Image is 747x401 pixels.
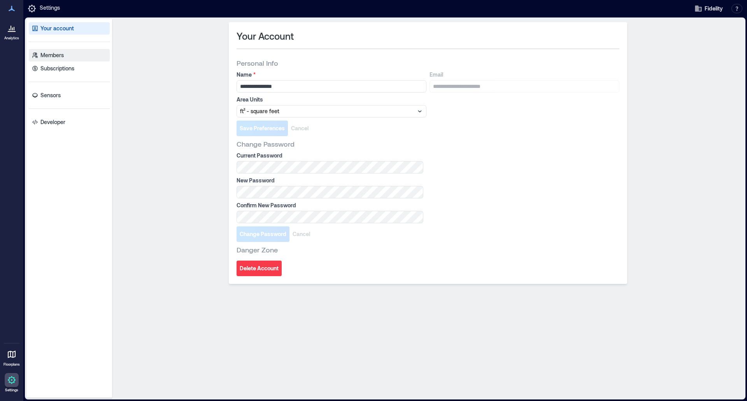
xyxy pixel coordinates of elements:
button: Fidelity [692,2,725,15]
span: Cancel [291,124,309,132]
a: Members [29,49,110,61]
a: Developer [29,116,110,128]
p: Settings [5,388,18,392]
p: Settings [40,4,60,13]
p: Analytics [4,36,19,40]
button: Cancel [289,226,313,242]
a: Floorplans [1,345,22,369]
span: Change Password [240,230,286,238]
label: Current Password [237,152,422,159]
p: Your account [40,25,74,32]
p: Floorplans [4,362,20,367]
button: Change Password [237,226,289,242]
a: Settings [2,371,21,395]
span: Personal Info [237,58,278,68]
label: Confirm New Password [237,201,422,209]
p: Developer [40,118,65,126]
p: Subscriptions [40,65,74,72]
span: Fidelity [705,5,723,12]
span: Cancel [293,230,310,238]
button: Delete Account [237,261,282,276]
a: Subscriptions [29,62,110,75]
label: New Password [237,177,422,184]
p: Members [40,51,64,59]
button: Cancel [288,121,312,136]
span: Danger Zone [237,245,278,254]
a: Analytics [2,19,21,43]
span: Your Account [237,30,294,42]
label: Area Units [237,96,425,103]
span: Change Password [237,139,295,149]
label: Email [430,71,618,79]
span: Save Preferences [240,124,285,132]
a: Sensors [29,89,110,102]
span: Delete Account [240,264,279,272]
button: Save Preferences [237,121,288,136]
label: Name [237,71,425,79]
p: Sensors [40,91,61,99]
a: Your account [29,22,110,35]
